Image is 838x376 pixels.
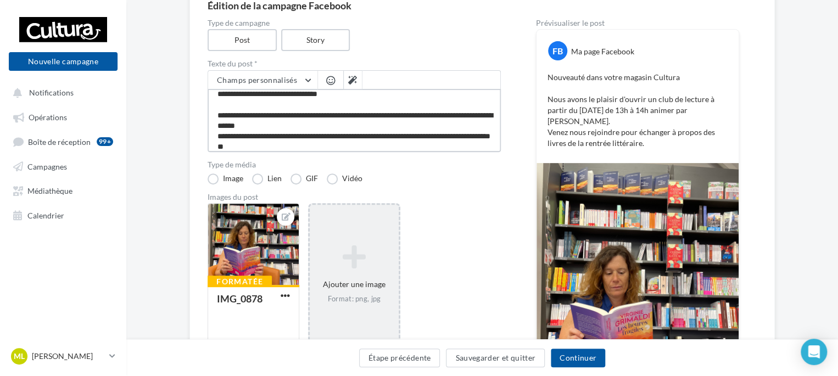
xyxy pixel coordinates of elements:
[327,173,362,184] label: Vidéo
[208,29,277,51] label: Post
[97,137,113,146] div: 99+
[9,346,118,367] a: ML [PERSON_NAME]
[208,60,501,68] label: Texte du post *
[359,349,440,367] button: Étape précédente
[27,210,64,220] span: Calendrier
[32,351,105,362] p: [PERSON_NAME]
[27,186,72,195] span: Médiathèque
[208,276,272,288] div: Formatée
[446,349,545,367] button: Sauvegarder et quitter
[281,29,350,51] label: Story
[290,173,318,184] label: GIF
[28,137,91,146] span: Boîte de réception
[208,193,501,201] div: Images du post
[801,339,827,365] div: Open Intercom Messenger
[7,131,120,151] a: Boîte de réception99+
[29,88,74,97] span: Notifications
[7,156,120,176] a: Campagnes
[27,161,67,171] span: Campagnes
[29,113,67,122] span: Opérations
[208,173,243,184] label: Image
[208,1,757,10] div: Édition de la campagne Facebook
[571,46,634,57] div: Ma page Facebook
[208,161,501,169] label: Type de média
[536,19,739,27] div: Prévisualiser le post
[548,72,728,149] p: Nouveauté dans votre magasin Cultura Nous avons le plaisir d'ouvrir un club de lecture à partir d...
[14,351,25,362] span: ML
[208,19,501,27] label: Type de campagne
[7,106,120,126] a: Opérations
[208,71,317,89] button: Champs personnalisés
[7,82,115,102] button: Notifications
[551,349,605,367] button: Continuer
[252,173,282,184] label: Lien
[7,205,120,225] a: Calendrier
[7,180,120,200] a: Médiathèque
[9,52,118,71] button: Nouvelle campagne
[217,293,262,305] div: IMG_0878
[548,41,567,60] div: FB
[217,75,297,85] span: Champs personnalisés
